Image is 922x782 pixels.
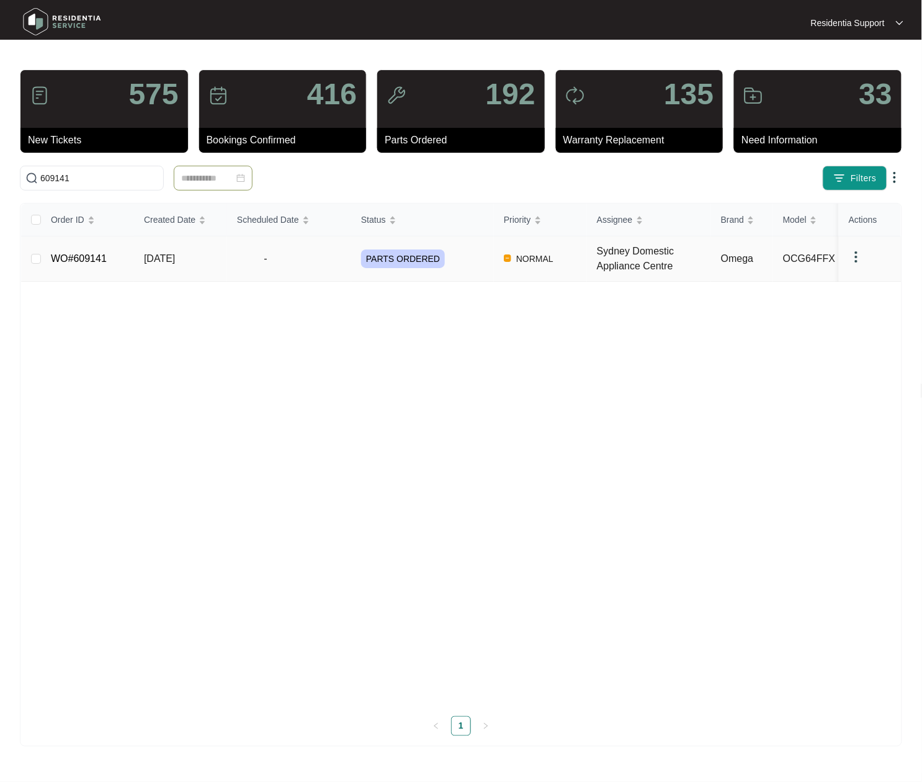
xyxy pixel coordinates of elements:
[385,133,545,148] p: Parts Ordered
[851,172,877,185] span: Filters
[25,172,38,184] img: search-icon
[452,717,470,735] a: 1
[587,204,711,236] th: Assignee
[849,249,864,264] img: dropdown arrow
[563,133,723,148] p: Warranty Replacement
[451,716,471,736] li: 1
[504,213,531,227] span: Priority
[511,251,558,266] span: NORMAL
[134,204,227,236] th: Created Date
[494,204,587,236] th: Priority
[387,86,406,106] img: icon
[28,133,188,148] p: New Tickets
[19,3,105,40] img: residentia service logo
[144,253,175,264] span: [DATE]
[711,204,773,236] th: Brand
[30,86,50,106] img: icon
[361,249,445,268] span: PARTS ORDERED
[208,86,228,106] img: icon
[783,213,807,227] span: Model
[839,204,901,236] th: Actions
[597,213,633,227] span: Assignee
[504,254,511,262] img: Vercel Logo
[823,166,887,191] button: filter iconFilters
[227,204,351,236] th: Scheduled Date
[40,171,158,185] input: Search by Order Id, Assignee Name, Customer Name, Brand and Model
[811,17,885,29] p: Residentia Support
[859,79,892,109] p: 33
[743,86,763,106] img: icon
[833,172,846,184] img: filter icon
[426,716,446,736] button: left
[664,79,714,109] p: 135
[887,170,902,185] img: dropdown arrow
[361,213,386,227] span: Status
[351,204,494,236] th: Status
[482,722,490,730] span: right
[307,79,357,109] p: 416
[426,716,446,736] li: Previous Page
[51,213,84,227] span: Order ID
[896,20,903,26] img: dropdown arrow
[41,204,134,236] th: Order ID
[773,204,897,236] th: Model
[565,86,585,106] img: icon
[721,213,744,227] span: Brand
[597,244,711,274] div: Sydney Domestic Appliance Centre
[207,133,367,148] p: Bookings Confirmed
[721,253,753,264] span: Omega
[432,722,440,730] span: left
[237,213,299,227] span: Scheduled Date
[129,79,179,109] p: 575
[476,716,496,736] li: Next Page
[51,253,107,264] a: WO#609141
[773,236,897,282] td: OCG64FFX
[741,133,902,148] p: Need Information
[476,716,496,736] button: right
[237,251,294,266] span: -
[144,213,195,227] span: Created Date
[486,79,535,109] p: 192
